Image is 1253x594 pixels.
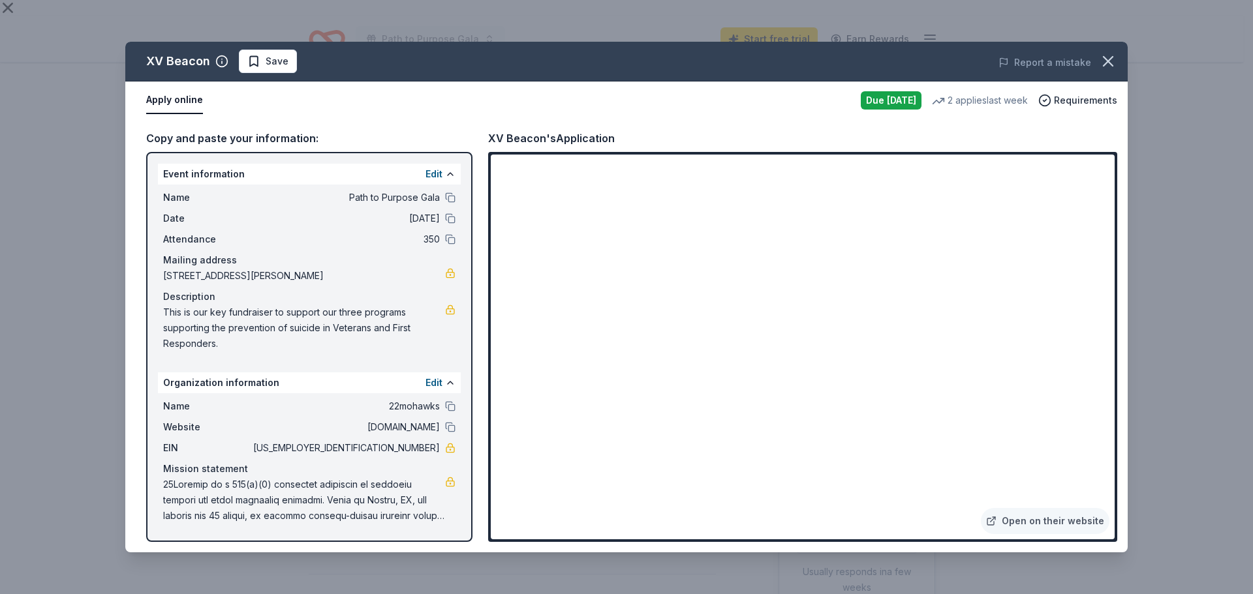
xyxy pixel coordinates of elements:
button: Report a mistake [998,55,1091,70]
div: Description [163,289,456,304]
span: [DATE] [251,211,440,226]
div: Mailing address [163,252,456,268]
div: 2 applies last week [932,93,1028,108]
span: Path to Purpose Gala [251,190,440,205]
button: Save [239,50,297,73]
button: Edit [425,166,442,182]
div: Mission statement [163,461,456,477]
div: XV Beacon's Application [488,130,615,147]
div: Due [DATE] [861,91,921,110]
button: Apply online [146,87,203,114]
span: EIN [163,440,251,456]
span: [US_EMPLOYER_IDENTIFICATION_NUMBER] [251,440,440,456]
span: Name [163,190,251,205]
span: Requirements [1054,93,1117,108]
div: Event information [158,164,461,185]
button: Edit [425,375,442,391]
span: This is our key fundraiser to support our three programs supporting the prevention of suicide in ... [163,304,445,351]
span: Name [163,398,251,414]
a: Open on their website [981,508,1109,534]
span: Website [163,419,251,435]
span: Date [163,211,251,226]
div: XV Beacon [146,51,210,72]
span: Save [266,53,288,69]
span: 350 [251,231,440,247]
span: [STREET_ADDRESS][PERSON_NAME] [163,268,445,284]
span: [DOMAIN_NAME] [251,419,440,435]
div: Copy and paste your information: [146,130,472,147]
span: 25Loremip do s 515(a)(0) consectet adipiscin el seddoeiu tempori utl etdol magnaaliq enimadmi. Ve... [163,477,445,524]
span: 22mohawks [251,398,440,414]
button: Requirements [1038,93,1117,108]
iframe: To enrich screen reader interactions, please activate Accessibility in Grammarly extension settings [491,155,1115,539]
div: Organization information [158,372,461,393]
span: Attendance [163,231,251,247]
